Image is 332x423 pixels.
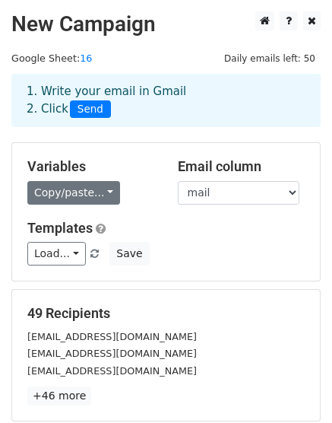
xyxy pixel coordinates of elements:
[256,350,332,423] iframe: Chat Widget
[219,50,321,67] span: Daily emails left: 50
[27,242,86,266] a: Load...
[11,11,321,37] h2: New Campaign
[15,83,317,118] div: 1. Write your email in Gmail 2. Click
[27,305,305,322] h5: 49 Recipients
[109,242,149,266] button: Save
[27,365,197,377] small: [EMAIL_ADDRESS][DOMAIN_NAME]
[27,348,197,359] small: [EMAIL_ADDRESS][DOMAIN_NAME]
[11,52,92,64] small: Google Sheet:
[27,158,155,175] h5: Variables
[27,386,91,406] a: +46 more
[27,181,120,205] a: Copy/paste...
[219,52,321,64] a: Daily emails left: 50
[27,220,93,236] a: Templates
[27,331,197,342] small: [EMAIL_ADDRESS][DOMAIN_NAME]
[178,158,305,175] h5: Email column
[80,52,92,64] a: 16
[70,100,111,119] span: Send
